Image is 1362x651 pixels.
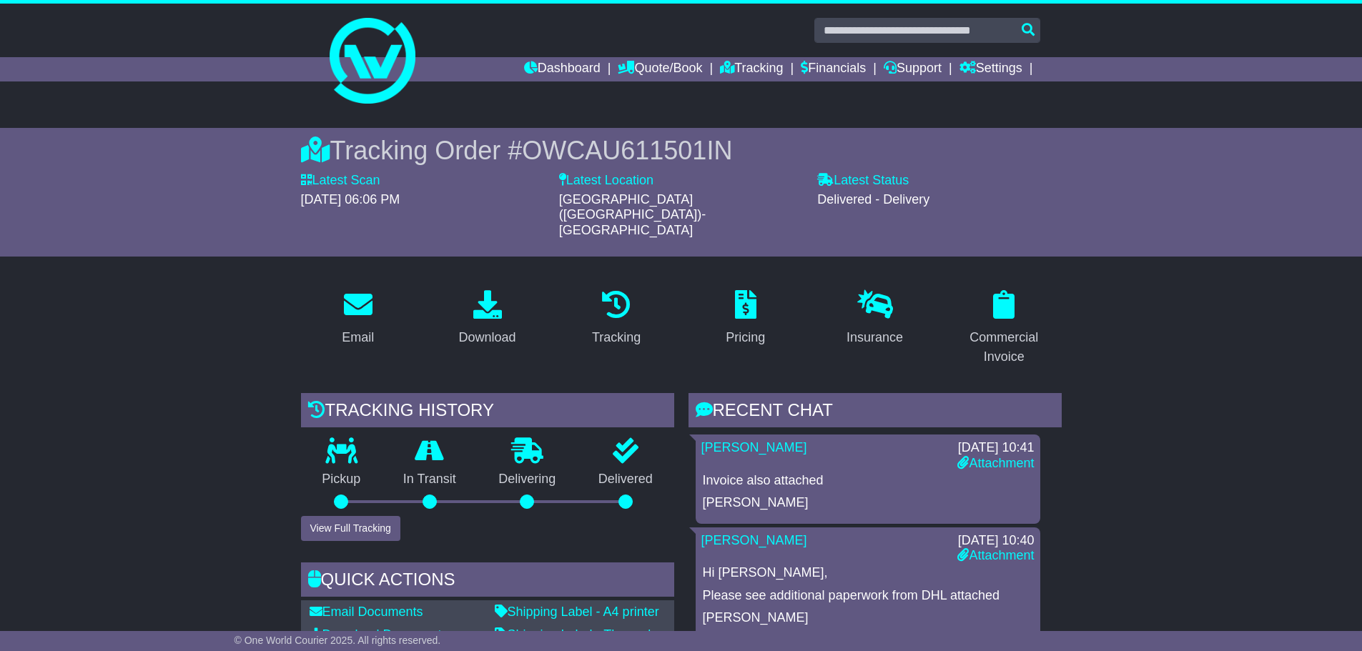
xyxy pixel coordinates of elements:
div: Tracking history [301,393,674,432]
div: Download [458,328,515,347]
a: Attachment [957,456,1034,470]
p: Delivering [478,472,578,487]
a: Commercial Invoice [947,285,1062,372]
a: Insurance [837,285,912,352]
a: Dashboard [524,57,601,81]
span: Delivered - Delivery [817,192,929,207]
div: Tracking Order # [301,135,1062,166]
p: [PERSON_NAME] [703,610,1033,626]
a: [PERSON_NAME] [701,440,807,454]
div: Tracking [592,328,641,347]
span: [GEOGRAPHIC_DATA] ([GEOGRAPHIC_DATA])-[GEOGRAPHIC_DATA] [559,192,706,237]
span: [DATE] 06:06 PM [301,192,400,207]
a: Tracking [583,285,650,352]
a: Shipping Label - A4 printer [495,605,659,619]
a: Quote/Book [618,57,702,81]
div: Insurance [847,328,903,347]
p: In Transit [382,472,478,487]
p: Delivered [577,472,674,487]
div: RECENT CHAT [689,393,1062,432]
div: Email [342,328,374,347]
div: Quick Actions [301,562,674,601]
a: Tracking [720,57,783,81]
a: Download Documents [310,627,448,642]
label: Latest Location [559,173,653,189]
div: [DATE] 10:41 [957,440,1034,456]
span: OWCAU611501IN [522,136,732,165]
span: © One World Courier 2025. All rights reserved. [235,635,441,646]
label: Latest Status [817,173,909,189]
a: Settings [959,57,1022,81]
a: Financials [801,57,866,81]
a: Attachment [957,548,1034,562]
a: Email Documents [310,605,423,619]
a: Support [884,57,942,81]
p: [PERSON_NAME] [703,495,1033,511]
div: Commercial Invoice [956,328,1052,367]
div: Pricing [726,328,765,347]
a: Download [449,285,525,352]
p: Please see additional paperwork from DHL attached [703,588,1033,604]
label: Latest Scan [301,173,380,189]
div: [DATE] 10:40 [957,533,1034,549]
a: Pricing [716,285,774,352]
a: Email [332,285,383,352]
p: Invoice also attached [703,473,1033,489]
p: Pickup [301,472,383,487]
button: View Full Tracking [301,516,400,541]
a: [PERSON_NAME] [701,533,807,547]
p: Hi [PERSON_NAME], [703,565,1033,581]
